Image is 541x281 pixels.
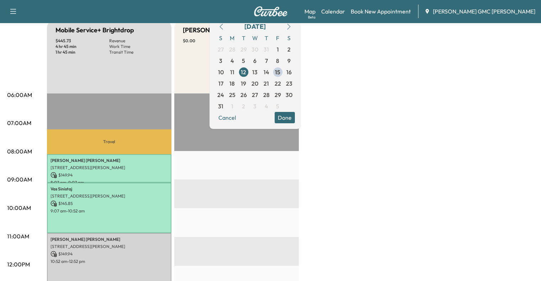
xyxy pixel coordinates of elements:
span: 12 [241,68,246,76]
div: [DATE] [244,22,266,32]
span: F [272,32,283,44]
p: Work Time [109,44,163,49]
p: 12:00PM [7,260,30,269]
span: 30 [251,45,258,54]
a: MapBeta [304,7,315,16]
a: Calendar [321,7,345,16]
span: 19 [241,79,246,88]
span: 28 [229,45,235,54]
p: 10:52 am - 12:52 pm [51,259,168,264]
span: 1 [231,102,233,110]
span: 21 [264,79,269,88]
span: 27 [218,45,224,54]
p: Revenue [109,38,163,44]
p: Vas Sinistaj [51,186,168,192]
span: 10 [218,68,224,76]
span: 13 [252,68,258,76]
span: 25 [229,91,235,99]
h5: [PERSON_NAME] on Wheels [183,25,265,35]
p: $ 445.73 [55,38,109,44]
span: S [215,32,227,44]
span: 14 [264,68,269,76]
span: 29 [275,91,281,99]
p: $ 145.85 [51,200,168,207]
h5: Mobile Service+ Brightdrop [55,25,134,35]
span: T [261,32,272,44]
p: 10:00AM [7,204,31,212]
span: [PERSON_NAME] GMC [PERSON_NAME] [433,7,535,16]
span: 31 [264,45,269,54]
p: 8:07 am - 9:07 am [51,180,168,185]
span: 5 [276,102,279,110]
div: Beta [308,15,315,20]
span: 24 [217,91,224,99]
span: M [227,32,238,44]
span: 23 [286,79,292,88]
p: 08:00AM [7,147,32,156]
img: Curbee Logo [254,6,288,16]
span: 11 [230,68,234,76]
p: [STREET_ADDRESS][PERSON_NAME] [51,244,168,249]
span: 26 [240,91,247,99]
p: $ 149.94 [51,251,168,257]
span: 3 [219,56,222,65]
span: 2 [242,102,245,110]
span: 8 [276,56,279,65]
span: 9 [287,56,291,65]
span: 16 [286,68,292,76]
span: 20 [251,79,258,88]
span: W [249,32,261,44]
span: 2 [287,45,291,54]
button: Done [275,112,295,123]
p: 11:00AM [7,232,29,241]
span: 17 [218,79,223,88]
span: 18 [229,79,235,88]
span: 5 [242,56,245,65]
span: 15 [275,68,280,76]
p: 09:00AM [7,175,32,184]
span: 28 [263,91,270,99]
span: 6 [253,56,256,65]
p: Transit Time [109,49,163,55]
p: Travel [47,129,171,154]
p: 07:00AM [7,119,31,127]
span: 22 [275,79,281,88]
span: 4 [230,56,234,65]
p: [STREET_ADDRESS][PERSON_NAME] [51,165,168,171]
p: [PERSON_NAME] [PERSON_NAME] [51,158,168,163]
span: 1 [277,45,279,54]
p: 06:00AM [7,91,32,99]
button: Cancel [215,112,239,123]
span: 4 [265,102,268,110]
span: T [238,32,249,44]
p: 9:07 am - 10:52 am [51,208,168,214]
p: 1 hr 45 min [55,49,109,55]
span: 3 [253,102,256,110]
p: [STREET_ADDRESS][PERSON_NAME] [51,193,168,199]
a: Book New Appointment [351,7,411,16]
span: S [283,32,295,44]
p: $ 0.00 [183,38,237,44]
span: 27 [252,91,258,99]
span: 7 [265,56,268,65]
span: 30 [286,91,292,99]
p: $ 149.94 [51,172,168,178]
p: [PERSON_NAME] [PERSON_NAME] [51,237,168,242]
span: 29 [240,45,247,54]
p: 4 hr 45 min [55,44,109,49]
span: 31 [218,102,223,110]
